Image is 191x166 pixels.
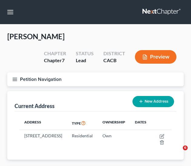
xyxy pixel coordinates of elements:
th: Ownership [98,116,130,130]
button: Preview [135,50,176,64]
th: Address [19,116,67,130]
iframe: Intercom live chat [170,145,185,160]
td: [STREET_ADDRESS] [19,130,67,148]
span: [PERSON_NAME] [7,32,65,41]
th: Type [67,116,98,130]
span: 7 [62,57,65,63]
div: Lead [76,57,94,64]
div: Chapter [44,57,66,64]
div: Current Address [15,102,55,110]
span: 6 [183,145,188,150]
div: Status [76,50,94,57]
button: Petition Navigation [7,72,184,86]
th: Dates [130,116,151,130]
td: Own [98,130,130,148]
div: Chapter [44,50,66,57]
div: CACB [103,57,125,64]
div: District [103,50,125,57]
button: New Address [132,96,174,107]
td: Residential [67,130,98,148]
